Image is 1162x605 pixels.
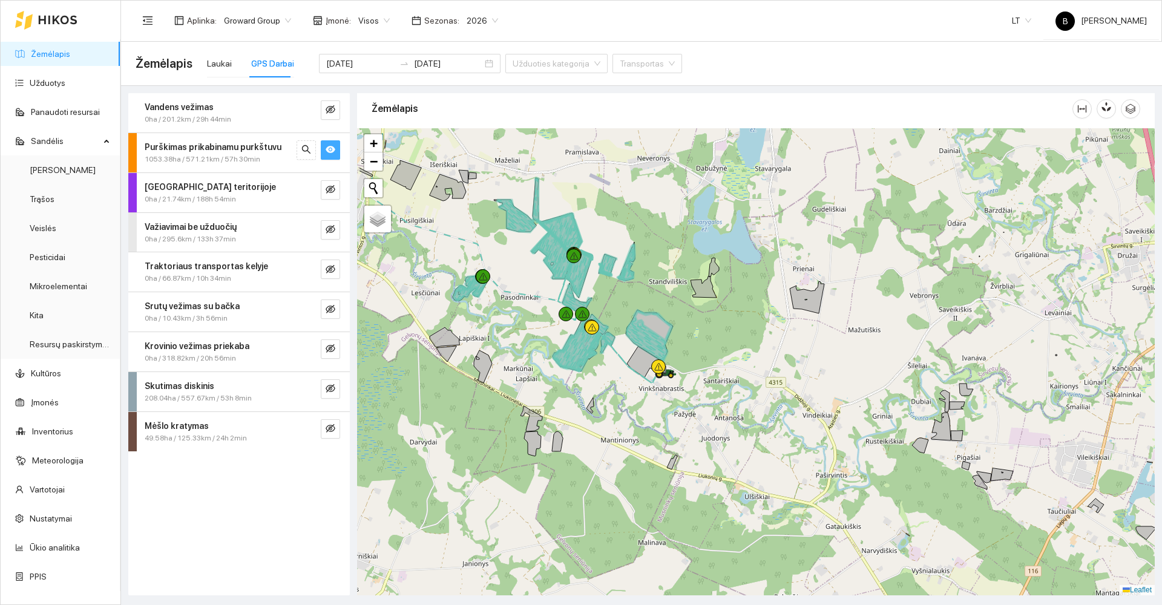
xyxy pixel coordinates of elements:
span: 0ha / 201.2km / 29h 44min [145,114,231,125]
span: Visos [358,11,390,30]
span: shop [313,16,323,25]
a: Pesticidai [30,252,65,262]
button: eye-invisible [321,379,340,399]
a: Inventorius [32,427,73,436]
div: Važiavimai be užduočių0ha / 295.6km / 133h 37mineye-invisible [128,213,350,252]
strong: Mėšlo kratymas [145,421,209,431]
button: eye-invisible [321,220,340,240]
span: Groward Group [224,11,291,30]
a: Užduotys [30,78,65,88]
input: Pabaigos data [414,57,482,70]
button: eye-invisible [321,299,340,319]
span: search [301,145,311,156]
div: Mėšlo kratymas49.58ha / 125.33km / 24h 2mineye-invisible [128,412,350,451]
span: layout [174,16,184,25]
span: Sezonas : [424,14,459,27]
div: [GEOGRAPHIC_DATA] teritorijoje0ha / 21.74km / 188h 54mineye-invisible [128,173,350,212]
a: Kita [30,310,44,320]
button: eye-invisible [321,260,340,279]
span: 49.58ha / 125.33km / 24h 2min [145,433,247,444]
span: 0ha / 21.74km / 188h 54min [145,194,236,205]
a: Kultūros [31,368,61,378]
div: GPS Darbai [251,57,294,70]
a: Mikroelementai [30,281,87,291]
div: Purškimas prikabinamu purkštuvu1053.38ha / 571.21km / 57h 30minsearcheye [128,133,350,172]
span: Žemėlapis [136,54,192,73]
button: eye-invisible [321,339,340,359]
span: to [399,59,409,68]
span: swap-right [399,59,409,68]
span: eye-invisible [326,264,335,276]
button: menu-fold [136,8,160,33]
a: Zoom in [364,134,382,152]
span: 1053.38ha / 571.21km / 57h 30min [145,154,260,165]
span: Įmonė : [326,14,351,27]
a: Meteorologija [32,456,84,465]
span: 2026 [467,11,498,30]
span: Aplinka : [187,14,217,27]
span: 0ha / 10.43km / 3h 56min [145,313,228,324]
a: Trąšos [30,194,54,204]
input: Pradžios data [326,57,395,70]
button: search [297,140,316,160]
a: Ūkio analitika [30,543,80,552]
a: Įmonės [31,397,59,407]
span: 0ha / 295.6km / 133h 37min [145,234,236,245]
span: 0ha / 318.82km / 20h 56min [145,353,236,364]
span: calendar [412,16,421,25]
span: eye-invisible [326,304,335,316]
a: Nustatymai [30,514,72,523]
strong: Srutų vežimas su bačka [145,301,240,311]
span: [PERSON_NAME] [1055,16,1147,25]
a: [PERSON_NAME] [30,165,96,175]
span: B [1063,11,1068,31]
button: eye-invisible [321,419,340,439]
span: menu-fold [142,15,153,26]
span: + [370,136,378,151]
strong: Traktoriaus transportas kelyje [145,261,268,271]
span: eye-invisible [326,224,335,236]
a: Resursų paskirstymas [30,339,111,349]
strong: Vandens vežimas [145,102,214,112]
span: eye [326,145,335,156]
span: column-width [1073,104,1091,114]
span: eye-invisible [326,185,335,196]
div: Skutimas diskinis208.04ha / 557.67km / 53h 8mineye-invisible [128,372,350,411]
strong: Krovinio vežimas priekaba [145,341,249,351]
div: Laukai [207,57,232,70]
strong: Purškimas prikabinamu purkštuvu [145,142,281,152]
span: eye-invisible [326,105,335,116]
span: 208.04ha / 557.67km / 53h 8min [145,393,252,404]
strong: Važiavimai be užduočių [145,222,237,232]
a: Leaflet [1123,586,1152,594]
a: Vartotojai [30,485,65,494]
button: eye-invisible [321,100,340,120]
div: Srutų vežimas su bačka0ha / 10.43km / 3h 56mineye-invisible [128,292,350,332]
a: PPIS [30,572,47,581]
span: eye-invisible [326,344,335,355]
span: LT [1012,11,1031,30]
div: Traktoriaus transportas kelyje0ha / 66.87km / 10h 34mineye-invisible [128,252,350,292]
a: Panaudoti resursai [31,107,100,117]
span: eye-invisible [326,423,335,435]
strong: Skutimas diskinis [145,381,214,391]
button: eye [321,140,340,160]
button: column-width [1072,99,1092,119]
button: Initiate a new search [364,179,382,197]
a: Zoom out [364,152,382,171]
div: Krovinio vežimas priekaba0ha / 318.82km / 20h 56mineye-invisible [128,332,350,371]
a: Layers [364,206,391,232]
span: eye-invisible [326,384,335,395]
div: Žemėlapis [372,91,1072,126]
a: Žemėlapis [31,49,70,59]
div: Vandens vežimas0ha / 201.2km / 29h 44mineye-invisible [128,93,350,132]
span: 0ha / 66.87km / 10h 34min [145,273,231,284]
a: Veislės [30,223,56,233]
span: − [370,154,378,169]
span: Sandėlis [31,129,100,153]
button: eye-invisible [321,180,340,200]
strong: [GEOGRAPHIC_DATA] teritorijoje [145,182,276,192]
